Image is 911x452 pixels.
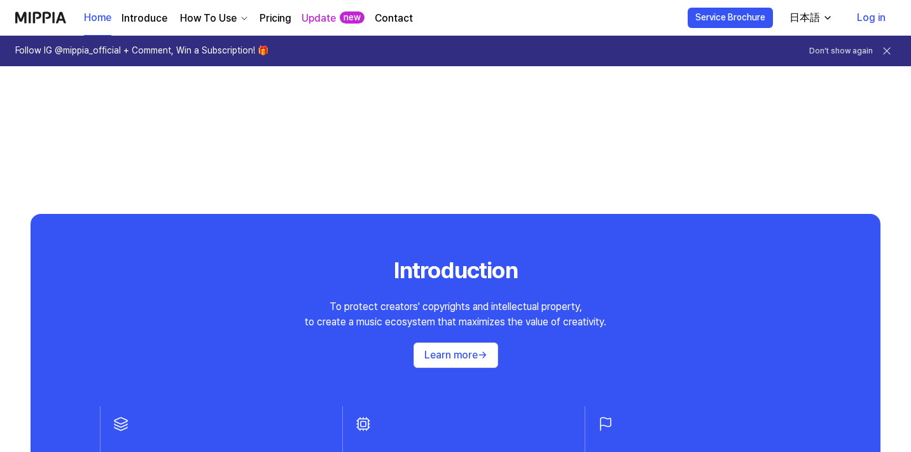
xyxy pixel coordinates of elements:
button: Service Brochure [688,8,773,28]
div: new [340,11,365,24]
div: How To Use [177,11,239,26]
button: Learn more→ [414,343,498,368]
h1: Follow IG @mippia_official + Comment, Win a Subscription! 🎁 [15,45,268,57]
a: Home [84,1,111,36]
button: How To Use [177,11,249,26]
div: Introduction [394,255,518,286]
div: To protect creators' copyrights and intellectual property, to create a music ecosystem that maxim... [305,299,606,330]
a: Introduce [122,11,167,26]
div: 日本語 [787,10,823,25]
button: Don't show again [809,46,873,57]
a: Contact [375,11,413,26]
a: Update [302,11,336,26]
button: 日本語 [779,5,840,31]
a: Pricing [260,11,291,26]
